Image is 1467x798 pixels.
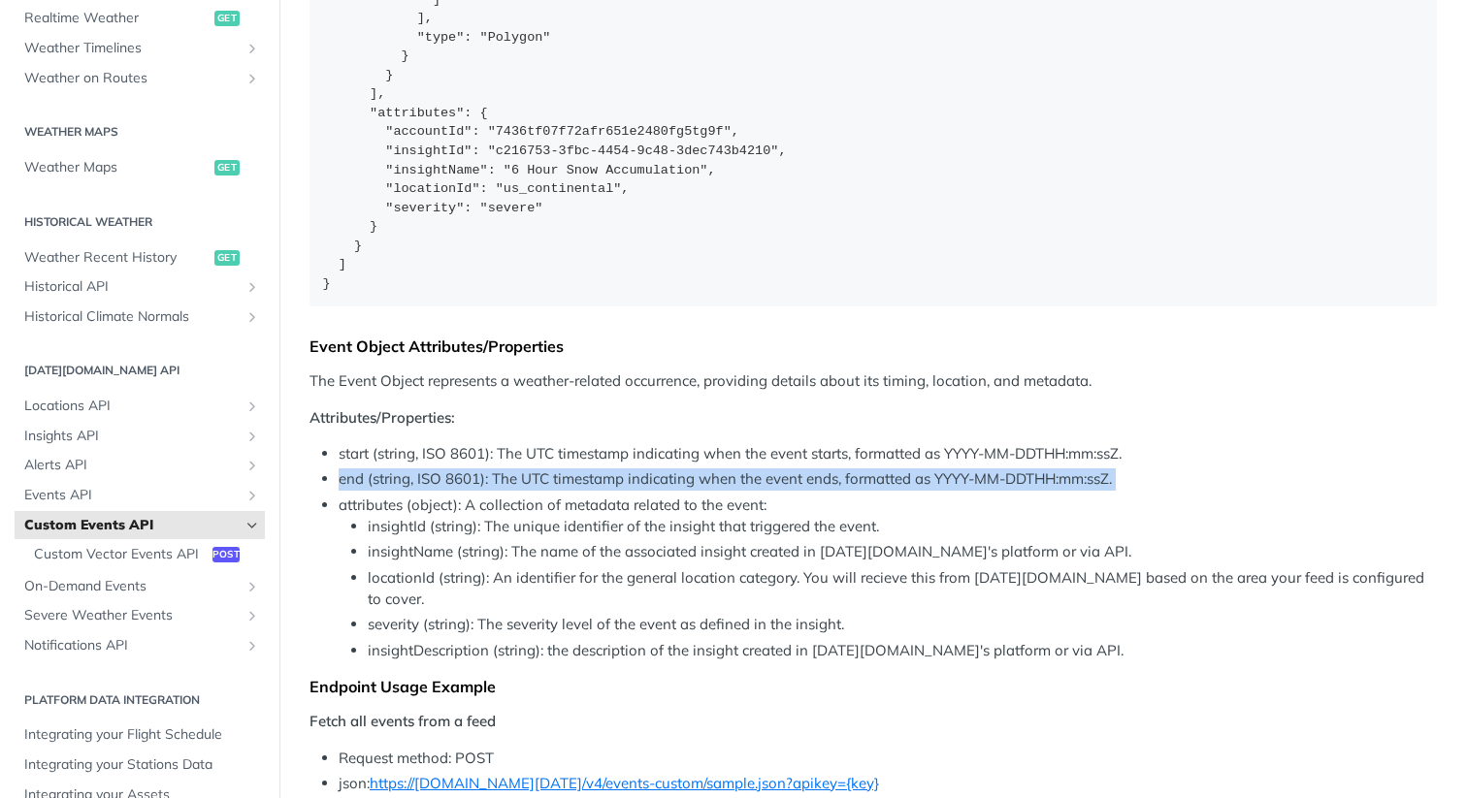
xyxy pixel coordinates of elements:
[24,516,240,535] span: Custom Events API
[214,11,240,26] span: get
[15,720,265,750] a: Integrating your Flight Schedule
[15,272,265,302] a: Historical APIShow subpages for Historical API
[368,541,1437,563] li: insightName (string): The name of the associated insight created in [DATE][DOMAIN_NAME]'s platfor...
[24,456,240,475] span: Alerts API
[24,427,240,446] span: Insights API
[15,691,265,709] h2: Platform DATA integration
[15,631,265,660] a: Notifications APIShow subpages for Notifications API
[339,748,1437,770] li: Request method: POST
[310,677,1437,696] div: Endpoint Usage Example
[214,160,240,176] span: get
[339,468,1437,491] li: end (string, ISO 8601): The UTC timestamp indicating when the event ends, formatted as YYYY-MM-DD...
[368,614,1437,636] li: severity (string): The severity level of the event as defined in the insight.
[244,458,260,473] button: Show subpages for Alerts API
[244,638,260,654] button: Show subpages for Notifications API
[15,481,265,510] a: Events APIShow subpages for Events API
[24,577,240,596] span: On-Demand Events
[24,755,260,775] span: Integrating your Stations Data
[15,392,265,421] a: Locations APIShow subpages for Locations API
[244,518,260,533] button: Hide subpages for Custom Events API
[244,579,260,594] button: Show subpages for On-Demand Events
[15,4,265,33] a: Realtime Weatherget
[15,243,265,272] a: Weather Recent Historyget
[244,309,260,325] button: Show subpages for Historical Climate Normals
[244,429,260,444] button: Show subpages for Insights API
[15,362,265,379] h2: [DATE][DOMAIN_NAME] API
[24,540,265,569] a: Custom Vector Events APIpost
[24,636,240,655] span: Notifications API
[15,34,265,63] a: Weather TimelinesShow subpages for Weather Timelines
[244,399,260,414] button: Show subpages for Locations API
[244,41,260,56] button: Show subpages for Weather Timelines
[34,545,208,564] span: Custom Vector Events API
[15,64,265,93] a: Weather on RoutesShow subpages for Weather on Routes
[310,370,1437,393] p: The Event Object represents a weather-related occurrence, providing details about its timing, loc...
[310,336,1437,356] div: Event Object Attributes/Properties
[15,303,265,332] a: Historical Climate NormalsShow subpages for Historical Climate Normals
[339,773,1437,795] li: json:
[15,572,265,601] a: On-Demand EventsShow subpages for On-Demand Events
[24,39,240,58] span: Weather Timelines
[214,250,240,266] span: get
[15,422,265,451] a: Insights APIShow subpages for Insights API
[310,712,496,730] strong: Fetch all events from a feed
[24,9,210,28] span: Realtime Weather
[24,277,240,297] span: Historical API
[24,725,260,745] span: Integrating your Flight Schedule
[368,640,1437,662] li: insightDescription (string): the description of the insight created in [DATE][DOMAIN_NAME]'s plat...
[370,774,879,792] a: https://[DOMAIN_NAME][DATE]/v4/events-custom/sample.json?apikey={key}
[310,408,455,427] strong: Attributes/Properties:
[24,397,240,416] span: Locations API
[244,279,260,295] button: Show subpages for Historical API
[24,606,240,625] span: Severe Weather Events
[212,547,240,562] span: post
[24,69,240,88] span: Weather on Routes
[15,213,265,231] h2: Historical Weather
[15,601,265,630] a: Severe Weather EventsShow subpages for Severe Weather Events
[15,511,265,540] a: Custom Events APIHide subpages for Custom Events API
[339,495,1437,662] li: attributes (object): A collection of metadata related to the event:
[244,488,260,503] button: Show subpages for Events API
[15,750,265,780] a: Integrating your Stations Data
[339,443,1437,465] li: start (string, ISO 8601): The UTC timestamp indicating when the event starts, formatted as YYYY-M...
[15,451,265,480] a: Alerts APIShow subpages for Alerts API
[368,516,1437,538] li: insightId (string): The unique identifier of the insight that triggered the event.
[368,567,1437,611] li: locationId (string): An identifier for the general location category. You will recieve this from ...
[24,486,240,505] span: Events API
[24,158,210,177] span: Weather Maps
[24,307,240,327] span: Historical Climate Normals
[15,123,265,141] h2: Weather Maps
[15,153,265,182] a: Weather Mapsget
[244,71,260,86] button: Show subpages for Weather on Routes
[244,608,260,623] button: Show subpages for Severe Weather Events
[24,248,210,268] span: Weather Recent History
